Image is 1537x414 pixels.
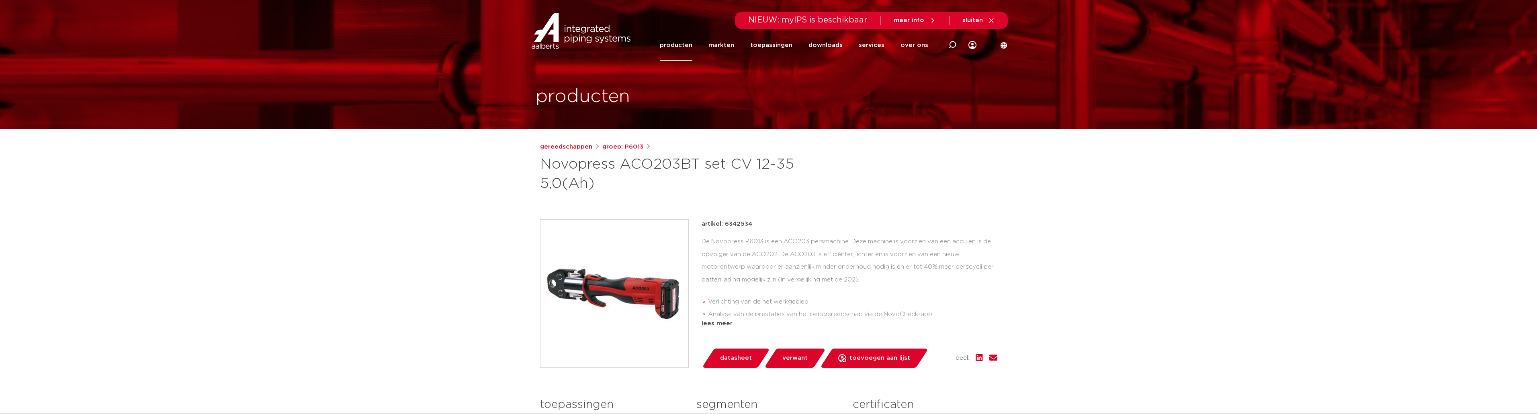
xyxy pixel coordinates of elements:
[708,296,997,308] li: Verlichting van de het werkgebied
[702,235,997,316] div: De Novopress P6013 is een ACO203 persmachine. Deze machine is voorzien van een accu en is de opvo...
[962,17,983,23] span: sluiten
[956,353,969,363] span: deel:
[748,16,868,24] span: NIEUW: myIPS is beschikbaar
[894,17,936,24] a: meer info
[962,17,995,24] a: sluiten
[702,349,770,368] a: datasheet
[540,142,592,152] a: gereedschappen
[750,30,792,61] a: toepassingen
[660,30,928,61] nav: Menu
[859,30,884,61] a: services
[540,397,684,413] h3: toepassingen
[702,219,752,229] p: artikel: 6342534
[808,30,843,61] a: downloads
[782,352,808,365] span: verwant
[894,17,924,23] span: meer info
[540,220,688,367] img: Product Image for Novopress ACO203BT set CV 12-35 5,0(Ah)
[764,349,826,368] a: verwant
[720,352,752,365] span: datasheet
[708,308,997,321] li: Analyse van de prestaties van het persgereedschap via de NovoCheck-app
[849,352,910,365] span: toevoegen aan lijst
[602,142,643,152] a: groep: P6013
[901,30,928,61] a: over ons
[853,397,997,413] h3: certificaten
[660,30,692,61] a: producten
[696,397,841,413] h3: segmenten
[540,155,842,194] h1: Novopress ACO203BT set CV 12-35 5,0(Ah)
[702,319,997,328] div: lees meer
[536,84,630,110] h1: producten
[708,30,734,61] a: markten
